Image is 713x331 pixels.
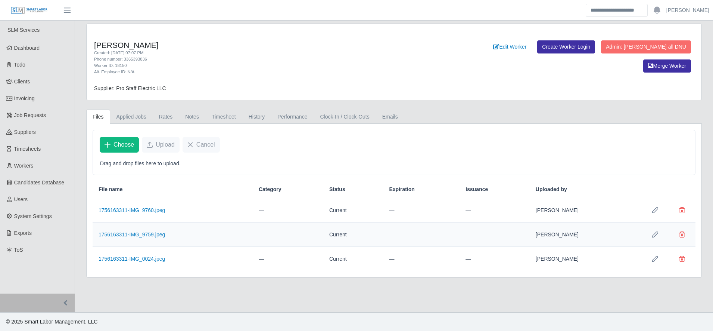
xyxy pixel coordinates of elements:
span: Workers [14,163,34,169]
span: Supplier: Pro Staff Electric LLC [94,85,166,91]
button: Row Edit [648,227,663,242]
a: Performance [271,110,314,124]
span: Uploaded by [536,186,567,193]
span: SLM Services [7,27,40,33]
span: Cancel [196,140,215,149]
span: Upload [156,140,175,149]
span: ToS [14,247,23,253]
h4: [PERSON_NAME] [94,40,439,50]
td: — [383,223,460,247]
span: Choose [113,140,134,149]
span: Category [259,186,281,193]
span: Expiration [389,186,414,193]
a: Applied Jobs [110,110,153,124]
button: Cancel [183,137,220,153]
div: Alt. Employee ID: N/A [94,69,439,75]
a: 1756163311-IMG_0024.jpeg [99,256,165,262]
button: Row Edit [648,203,663,218]
td: [PERSON_NAME] [530,198,642,223]
div: Phone number: 3365393836 [94,56,439,62]
span: Dashboard [14,45,40,51]
span: Clients [14,79,30,85]
td: — [253,198,323,223]
td: — [253,223,323,247]
a: Timesheet [205,110,242,124]
span: File name [99,186,123,193]
a: [PERSON_NAME] [666,6,709,14]
a: Create Worker Login [537,40,595,53]
td: — [383,247,460,271]
button: Upload [142,137,180,153]
td: — [383,198,460,223]
a: Rates [153,110,179,124]
td: [PERSON_NAME] [530,247,642,271]
button: Delete file [675,251,689,266]
input: Search [586,4,648,17]
span: System Settings [14,213,52,219]
td: Current [323,198,383,223]
button: Admin: [PERSON_NAME] all DNU [601,40,691,53]
td: — [460,198,530,223]
span: Candidates Database [14,180,65,186]
button: Delete file [675,227,689,242]
p: Drag and drop files here to upload. [100,160,688,168]
button: Merge Worker [643,59,691,73]
div: Worker ID: 18150 [94,62,439,69]
td: Current [323,223,383,247]
button: Choose [100,137,139,153]
a: 1756163311-IMG_9760.jpeg [99,207,165,213]
a: Notes [179,110,205,124]
button: Delete file [675,203,689,218]
a: Files [86,110,110,124]
a: History [242,110,271,124]
td: — [460,223,530,247]
span: Users [14,196,28,202]
a: Emails [376,110,404,124]
span: © 2025 Smart Labor Management, LLC [6,319,97,325]
a: Clock-In / Clock-Outs [314,110,376,124]
span: Todo [14,62,25,68]
span: Job Requests [14,112,46,118]
td: Current [323,247,383,271]
span: Timesheets [14,146,41,152]
a: Edit Worker [488,40,531,53]
img: SLM Logo [10,6,48,15]
button: Row Edit [648,251,663,266]
td: — [253,247,323,271]
span: Status [329,186,345,193]
td: [PERSON_NAME] [530,223,642,247]
span: Suppliers [14,129,36,135]
span: Invoicing [14,95,35,101]
div: Created: [DATE] 07:07 PM [94,50,439,56]
span: Exports [14,230,32,236]
td: — [460,247,530,271]
span: Issuance [466,186,488,193]
a: 1756163311-IMG_9759.jpeg [99,232,165,237]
